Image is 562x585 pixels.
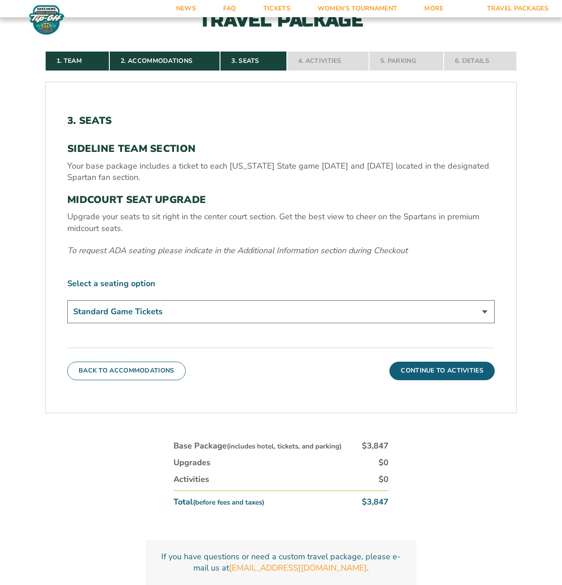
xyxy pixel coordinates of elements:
em: To request ADA seating please indicate in the Additional Information section during Checkout [67,245,407,256]
small: (includes hotel, tickets, and parking) [227,442,342,451]
img: Fort Myers Tip-Off [27,5,66,35]
h3: SIDELINE TEAM SECTION [67,143,495,155]
div: Activities [173,474,209,485]
small: (before fees and taxes) [193,498,264,507]
div: Total [173,496,264,508]
p: Your base package includes a ticket to each [US_STATE] State game [DATE] and [DATE] located in th... [67,160,495,183]
div: Base Package [173,440,342,452]
div: $0 [379,457,389,468]
div: $3,847 [362,496,389,508]
div: $0 [379,474,389,485]
p: If you have questions or need a custom travel package, please e-mail us at . [156,551,406,574]
div: Upgrades [173,457,211,468]
a: [EMAIL_ADDRESS][DOMAIN_NAME] [229,562,367,574]
h3: MIDCOURT SEAT UPGRADE [67,194,495,206]
div: $3,847 [362,440,389,452]
p: Upgrade your seats to sit right in the center court section. Get the best view to cheer on the Sp... [67,211,495,234]
button: Continue To Activities [389,362,495,380]
label: Select a seating option [67,278,495,289]
a: 1. Team [45,51,109,71]
h2: 3. Seats [67,115,495,127]
a: 2. Accommodations [109,51,220,71]
button: Back To Accommodations [67,362,186,380]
